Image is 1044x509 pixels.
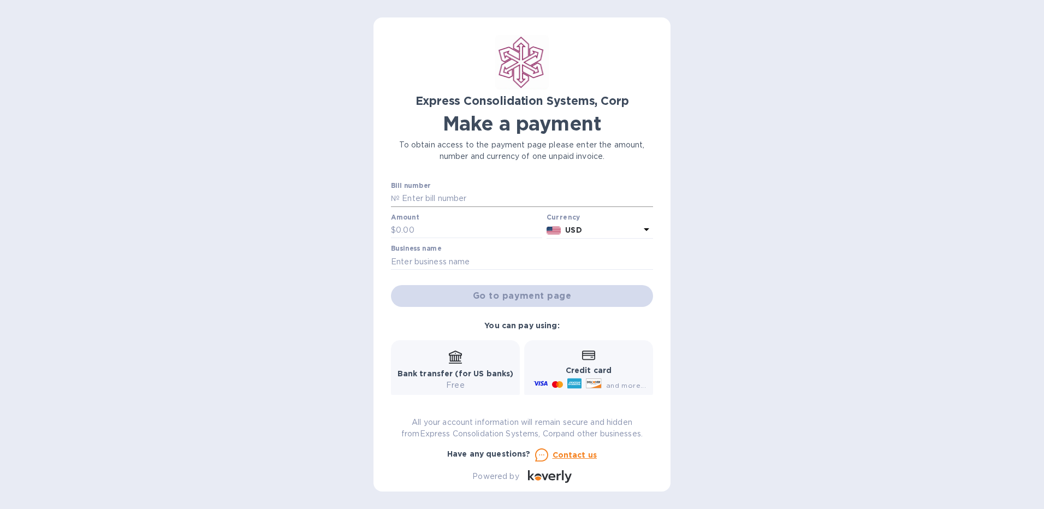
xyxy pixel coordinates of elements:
[391,417,653,440] p: All your account information will remain secure and hidden from Express Consolidation Systems, Co...
[398,380,514,391] p: Free
[547,227,561,234] img: USD
[565,226,582,234] b: USD
[400,191,653,207] input: Enter bill number
[472,471,519,482] p: Powered by
[566,366,612,375] b: Credit card
[391,253,653,270] input: Enter business name
[391,112,653,135] h1: Make a payment
[391,246,441,252] label: Business name
[447,449,531,458] b: Have any questions?
[553,451,597,459] u: Contact us
[396,222,542,239] input: 0.00
[391,183,430,190] label: Bill number
[606,381,646,389] span: and more...
[391,139,653,162] p: To obtain access to the payment page please enter the amount, number and currency of one unpaid i...
[547,213,580,221] b: Currency
[416,94,629,108] b: Express Consolidation Systems, Corp
[391,214,419,221] label: Amount
[391,193,400,204] p: №
[398,369,514,378] b: Bank transfer (for US banks)
[391,224,396,236] p: $
[484,321,559,330] b: You can pay using:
